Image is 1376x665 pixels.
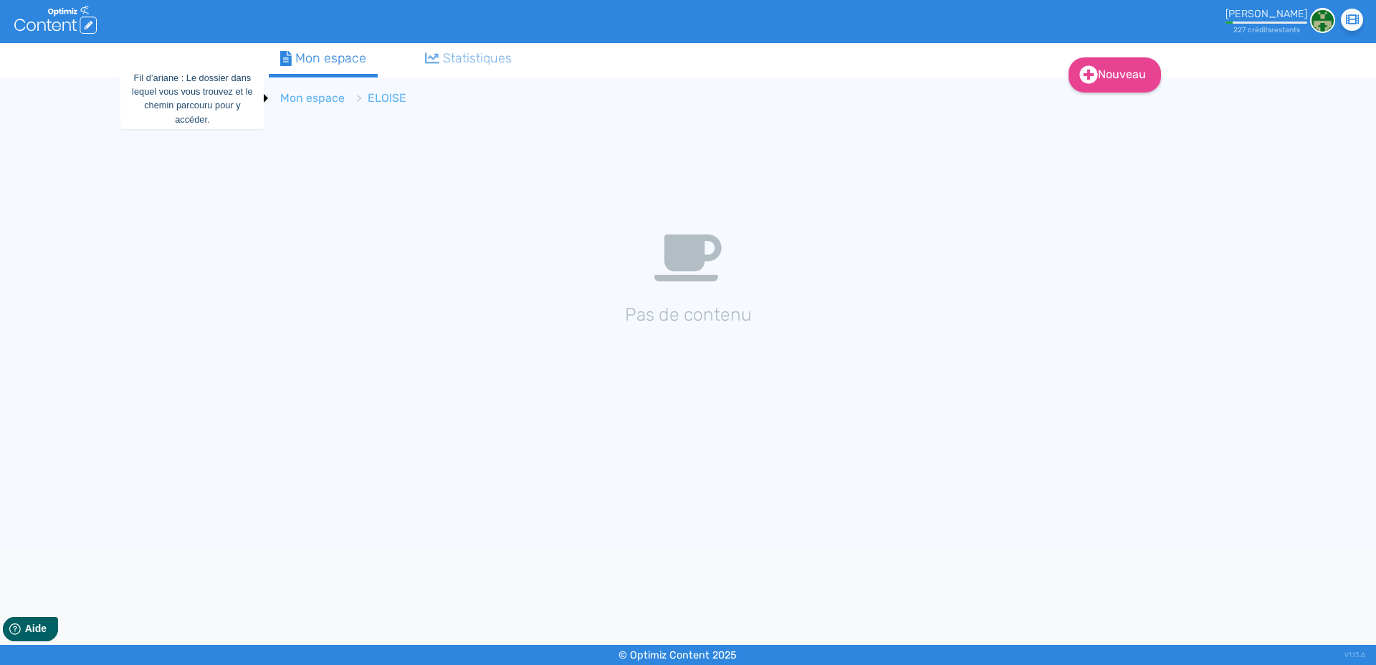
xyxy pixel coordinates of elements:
[269,43,378,77] a: Mon espace
[269,81,985,115] nav: breadcrumb
[1225,8,1307,20] div: [PERSON_NAME]
[269,301,1107,329] p: Pas de contenu
[280,49,366,68] div: Mon espace
[618,649,737,661] small: © Optimiz Content 2025
[1310,8,1335,33] img: 6adefb463699458b3a7e00f487fb9d6a
[1069,57,1161,93] a: Nouveau
[425,49,512,68] div: Statistiques
[1268,25,1271,34] span: s
[120,68,264,129] div: Fil d’ariane : Le dossier dans lequel vous vous trouvez et le chemin parcouru pour y accéder.
[73,11,95,23] span: Aide
[414,43,524,74] a: Statistiques
[1344,645,1365,665] div: V1.13.6
[280,91,345,105] a: Mon espace
[1233,25,1300,34] small: 227 crédit restant
[345,90,406,107] li: ELOISE
[1296,25,1300,34] span: s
